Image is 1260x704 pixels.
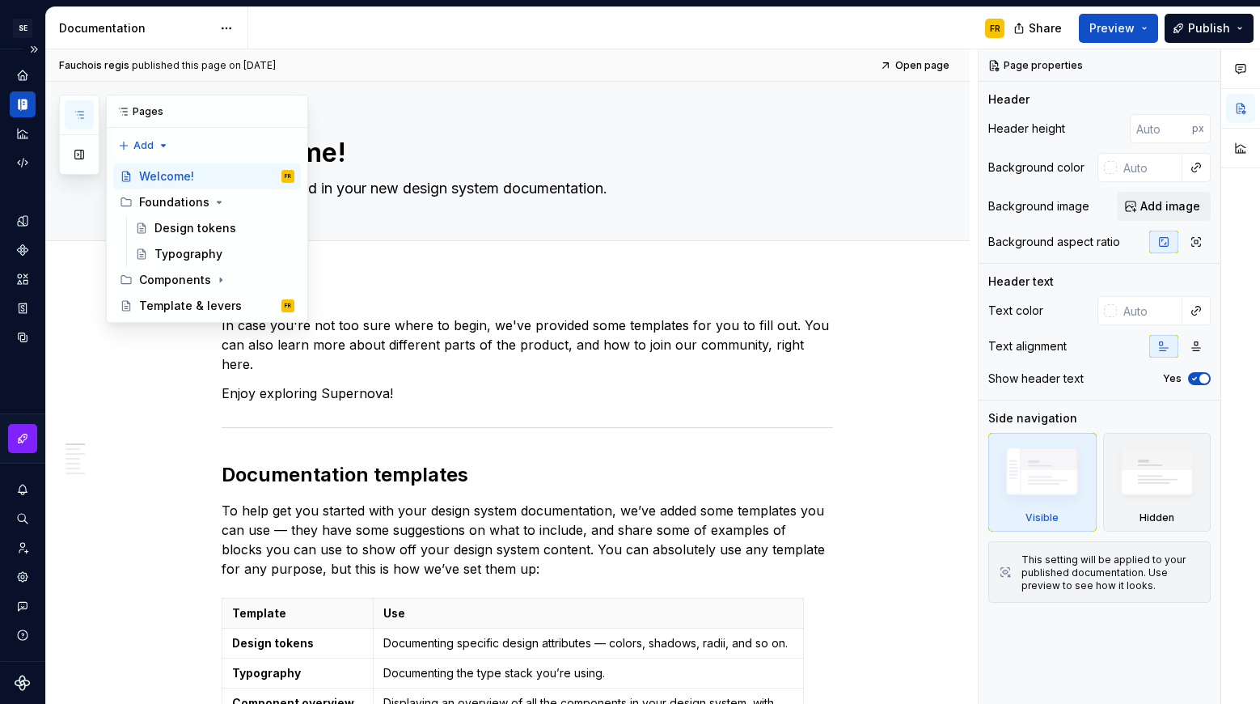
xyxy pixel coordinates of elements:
[1089,20,1135,36] span: Preview
[10,91,36,117] a: Documentation
[1192,122,1204,135] p: px
[232,636,314,650] strong: Design tokens
[15,675,31,691] svg: Supernova Logo
[10,535,36,561] a: Invite team
[59,20,212,36] div: Documentation
[383,635,793,651] p: Documenting specific design attributes — colors, shadows, radii, and so on.
[1140,198,1200,214] span: Add image
[10,506,36,532] button: Search ⌘K
[988,410,1077,426] div: Side navigation
[113,189,301,215] div: Foundations
[988,91,1030,108] div: Header
[10,266,36,292] a: Assets
[3,11,42,45] button: SE
[218,176,830,201] textarea: You’ve landed in your new design system documentation.
[10,121,36,146] a: Analytics
[154,246,222,262] div: Typography
[988,274,1054,290] div: Header text
[10,477,36,503] button: Notifications
[13,19,32,38] div: SE
[107,95,307,128] div: Pages
[232,666,301,680] strong: Typography
[1021,553,1200,592] div: This setting will be applied to your published documentation. Use preview to see how it looks.
[10,295,36,321] a: Storybook stories
[1117,296,1182,325] input: Auto
[10,208,36,234] a: Design tokens
[1079,14,1158,43] button: Preview
[1163,372,1182,385] label: Yes
[154,220,236,236] div: Design tokens
[10,324,36,350] a: Data sources
[139,194,209,210] div: Foundations
[222,316,833,374] p: In case you're not too sure where to begin, we've provided some templates for you to fill out. Yo...
[23,38,45,61] button: Expand sidebar
[988,234,1120,250] div: Background aspect ratio
[139,298,242,314] div: Template & levers
[218,134,830,172] textarea: Welcome!
[113,163,301,189] a: Welcome!FR
[59,59,129,72] span: Fauchois regis
[1139,511,1174,524] div: Hidden
[1130,114,1192,143] input: Auto
[129,215,301,241] a: Design tokens
[988,198,1089,214] div: Background image
[1188,20,1230,36] span: Publish
[222,462,833,488] h2: Documentation templates
[1117,192,1211,221] button: Add image
[132,59,276,72] div: published this page on [DATE]
[222,384,833,403] p: Enjoy exploring Supernova!
[875,54,957,77] a: Open page
[1103,433,1211,532] div: Hidden
[113,134,174,157] button: Add
[988,371,1084,387] div: Show header text
[383,665,793,681] p: Documenting the type stack you’re using.
[133,139,154,152] span: Add
[1005,14,1072,43] button: Share
[1117,153,1182,182] input: Auto
[10,62,36,88] a: Home
[10,150,36,176] a: Code automation
[10,593,36,619] button: Contact support
[988,303,1043,319] div: Text color
[139,168,194,184] div: Welcome!
[10,564,36,590] a: Settings
[232,605,363,621] p: Template
[988,433,1097,532] div: Visible
[988,159,1085,176] div: Background color
[990,22,1000,35] div: FR
[113,267,301,293] div: Components
[10,237,36,263] a: Components
[285,298,291,314] div: FR
[139,272,211,288] div: Components
[988,121,1065,137] div: Header height
[383,605,793,621] p: Use
[285,168,291,184] div: FR
[129,241,301,267] a: Typography
[1029,20,1062,36] span: Share
[1025,511,1059,524] div: Visible
[222,501,833,579] p: To help get you started with your design system documentation, we’ve added some templates you can...
[113,163,301,319] div: Page tree
[988,338,1067,354] div: Text alignment
[895,59,949,72] span: Open page
[1165,14,1254,43] button: Publish
[113,293,301,319] a: Template & leversFR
